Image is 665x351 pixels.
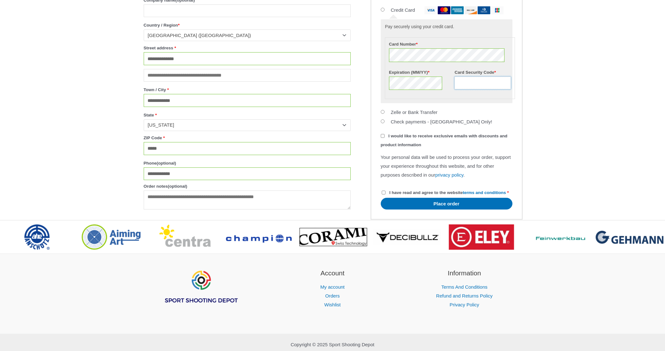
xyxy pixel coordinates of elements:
span: Pennsylvania [148,122,341,128]
label: Order notes [144,182,351,191]
a: Refund and Returns Policy [436,293,492,298]
label: Phone [144,159,351,167]
label: Zelle or Bank Transfer [391,110,438,115]
label: Credit Card [391,7,504,13]
label: Card Number [389,40,511,48]
a: Wishlist [324,302,341,307]
a: terms and conditions [463,190,506,195]
p: Your personal data will be used to process your order, support your experience throughout this we... [381,153,512,179]
img: visa [424,6,437,14]
a: Privacy Policy [449,302,479,307]
span: I have read and agree to the website [389,190,506,195]
a: Orders [325,293,340,298]
span: (optional) [168,184,187,189]
label: Expiration (MM/YY) [389,68,445,77]
label: Town / City [144,85,351,94]
span: State [144,119,351,131]
img: discover [464,6,477,14]
label: Country / Region [144,21,351,29]
img: amex [451,6,464,14]
abbr: required [507,190,509,195]
img: mastercard [438,6,450,14]
input: I would like to receive exclusive emails with discounts and product information [381,134,385,138]
p: Pay securely using your credit card. [385,24,508,30]
input: I have read and agree to the websiteterms and conditions * [382,191,386,195]
a: My account [320,284,345,290]
h2: Information [406,268,523,278]
aside: Footer Widget 2 [274,268,391,309]
span: United States (US) [148,32,341,39]
h2: Account [274,268,391,278]
span: I would like to receive exclusive emails with discounts and product information [381,134,508,147]
a: Terms And Conditions [441,284,487,290]
span: Country / Region [144,29,351,41]
button: Place order [381,198,512,210]
p: Copyright © 2025 Sport Shooting Depot [143,340,523,349]
img: brand logo [449,224,514,250]
aside: Footer Widget 1 [143,268,259,319]
label: State [144,111,351,119]
label: ZIP Code [144,134,351,142]
a: privacy policy [435,172,463,178]
nav: Information [406,283,523,309]
label: Street address [144,44,351,52]
label: Card Security Code [455,68,511,77]
img: dinersclub [478,6,490,14]
aside: Footer Widget 3 [406,268,523,309]
img: jcb [491,6,504,14]
label: Check payments - [GEOGRAPHIC_DATA] Only! [391,119,492,124]
fieldset: Payment Info [385,37,515,99]
span: (optional) [157,161,176,166]
nav: Account [274,283,391,309]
